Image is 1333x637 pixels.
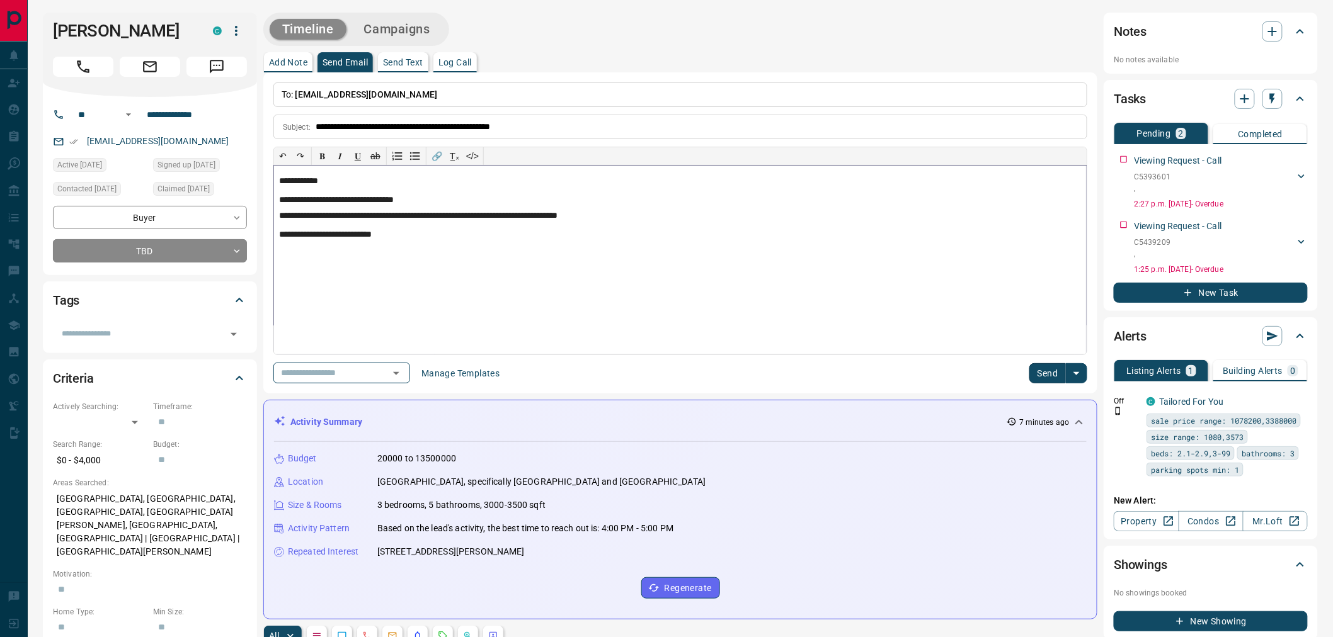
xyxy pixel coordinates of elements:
[1189,366,1194,375] p: 1
[120,57,180,77] span: Email
[53,21,194,41] h1: [PERSON_NAME]
[1114,587,1308,599] p: No showings booked
[349,147,367,165] button: 𝐔
[53,401,147,412] p: Actively Searching:
[1137,129,1171,138] p: Pending
[1134,154,1221,167] p: Viewing Request - Call
[367,147,384,165] button: ab
[53,450,147,471] p: $0 - $4,000
[1239,130,1283,138] p: Completed
[274,147,292,165] button: ↶
[1134,234,1308,262] div: C5439209,
[1114,326,1147,346] h2: Alerts
[314,147,331,165] button: 𝐁
[428,147,446,165] button: 🔗
[53,477,247,488] p: Areas Searched:
[157,159,215,171] span: Signed up [DATE]
[53,290,79,310] h2: Tags
[1242,447,1295,459] span: bathrooms: 3
[1019,417,1069,428] p: 7 minutes ago
[1114,21,1147,42] h2: Notes
[370,151,380,161] s: ab
[1114,395,1139,407] p: Off
[53,606,147,617] p: Home Type:
[53,488,247,562] p: [GEOGRAPHIC_DATA], [GEOGRAPHIC_DATA], [GEOGRAPHIC_DATA], [GEOGRAPHIC_DATA][PERSON_NAME], [GEOGRAP...
[377,545,525,558] p: [STREET_ADDRESS][PERSON_NAME]
[1114,550,1308,580] div: Showings
[389,147,406,165] button: Numbered list
[1151,463,1239,476] span: parking spots min: 1
[87,136,229,146] a: [EMAIL_ADDRESS][DOMAIN_NAME]
[1126,366,1181,375] p: Listing Alerts
[57,183,117,195] span: Contacted [DATE]
[157,183,210,195] span: Claimed [DATE]
[406,147,424,165] button: Bullet list
[1134,171,1170,183] p: C5393601
[53,568,247,580] p: Motivation:
[1114,511,1179,531] a: Property
[377,452,456,465] p: 20000 to 13500000
[53,158,147,176] div: Tue Jul 29 2025
[153,606,247,617] p: Min Size:
[290,415,362,429] p: Activity Summary
[1114,84,1308,114] div: Tasks
[1151,431,1244,443] span: size range: 1080,3573
[1243,511,1308,531] a: Mr.Loft
[1223,366,1283,375] p: Building Alerts
[383,58,423,67] p: Send Text
[53,239,247,262] div: TBD
[1114,283,1308,303] button: New Task
[288,475,323,488] p: Location
[53,182,147,200] div: Thu Sep 23 2021
[153,158,247,176] div: Fri Sep 03 2021
[1114,555,1167,575] h2: Showings
[213,26,222,35] div: condos.ca
[288,499,342,512] p: Size & Rooms
[121,107,136,122] button: Open
[1147,397,1155,406] div: condos.ca
[53,285,247,315] div: Tags
[464,147,481,165] button: </>
[1114,407,1123,415] svg: Push Notification Only
[1114,611,1308,631] button: New Showing
[288,522,350,535] p: Activity Pattern
[331,147,349,165] button: 𝑰
[377,522,673,535] p: Based on the lead's activity, the best time to reach out is: 4:00 PM - 5:00 PM
[269,58,307,67] p: Add Note
[283,121,311,133] p: Subject:
[225,325,243,343] button: Open
[387,364,405,382] button: Open
[1114,494,1308,507] p: New Alert:
[1114,321,1308,351] div: Alerts
[53,206,247,229] div: Buyer
[292,147,309,165] button: ↷
[53,57,113,77] span: Call
[153,401,247,412] p: Timeframe:
[438,58,472,67] p: Log Call
[1290,366,1295,375] p: 0
[1134,237,1170,248] p: C5439209
[270,19,346,40] button: Timeline
[57,159,102,171] span: Active [DATE]
[1134,248,1170,259] p: ,
[1134,169,1308,196] div: C5393601,
[69,137,78,146] svg: Email Verified
[323,58,368,67] p: Send Email
[153,182,247,200] div: Thu Jul 24 2025
[288,545,358,558] p: Repeated Interest
[53,439,147,450] p: Search Range:
[377,499,546,512] p: 3 bedrooms, 5 bathrooms, 3000-3500 sqft
[1179,129,1184,138] p: 2
[1114,54,1308,65] p: No notes available
[1029,363,1067,383] button: Send
[446,147,464,165] button: T̲ₓ
[355,151,361,161] span: 𝐔
[288,452,317,465] p: Budget
[1151,447,1230,459] span: beds: 2.1-2.9,3-99
[377,475,706,488] p: [GEOGRAPHIC_DATA], specifically [GEOGRAPHIC_DATA] and [GEOGRAPHIC_DATA]
[274,410,1087,434] div: Activity Summary7 minutes ago
[1151,414,1296,427] span: sale price range: 1078200,3388000
[186,57,247,77] span: Message
[1134,220,1221,233] p: Viewing Request - Call
[1029,363,1088,383] div: split button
